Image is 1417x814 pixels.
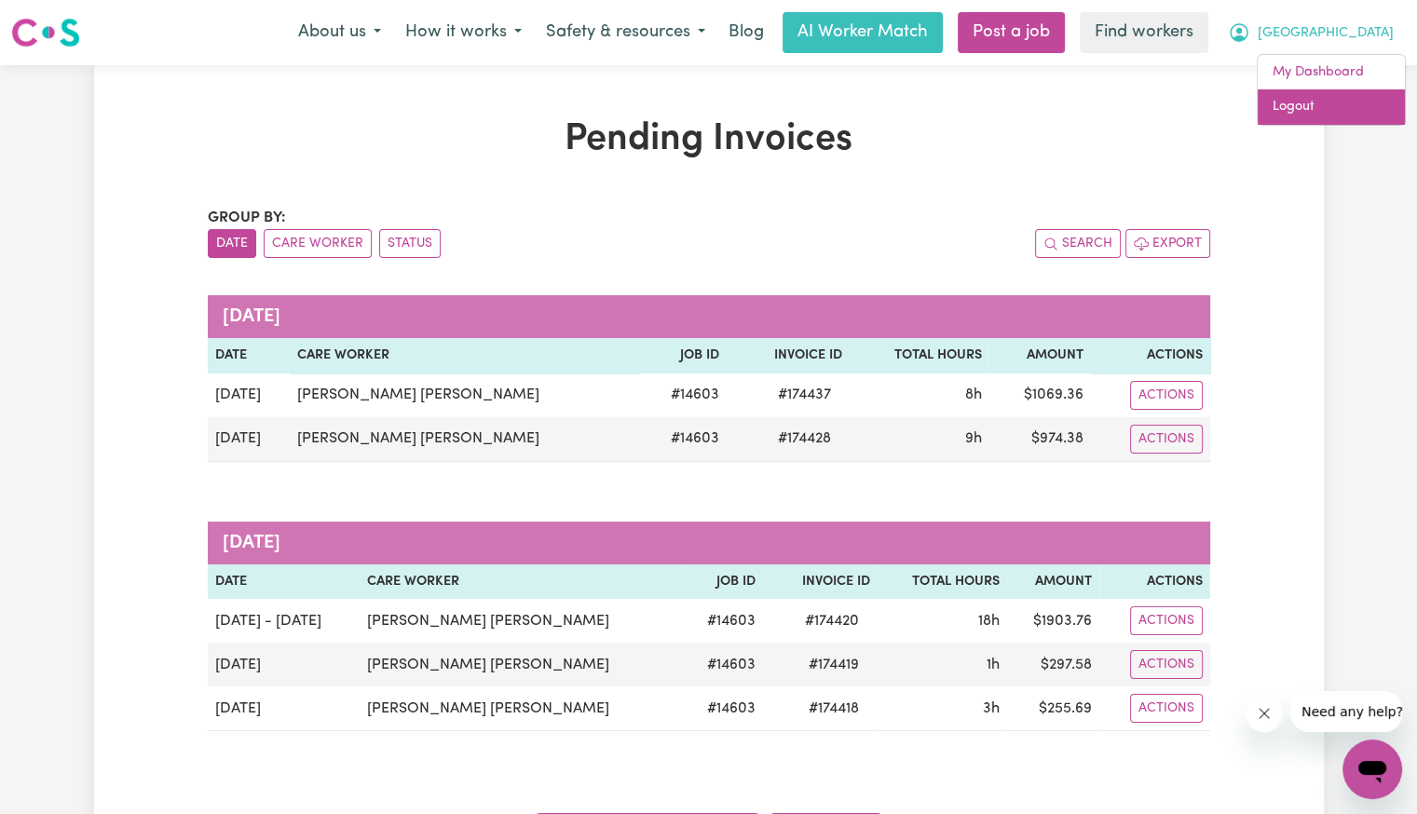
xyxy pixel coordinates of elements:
[1290,691,1402,732] iframe: Message from company
[983,701,1000,716] span: 3 hours
[978,614,1000,629] span: 18 hours
[208,338,291,373] th: Date
[393,13,534,52] button: How it works
[11,11,80,54] a: Careseekers logo
[1007,686,1099,731] td: $ 255.69
[763,564,878,600] th: Invoice ID
[987,658,1000,672] span: 1 hour
[988,373,1090,417] td: $ 1069.36
[1090,338,1209,373] th: Actions
[286,13,393,52] button: About us
[208,643,361,686] td: [DATE]
[988,338,1090,373] th: Amount
[850,338,989,373] th: Total Hours
[964,431,981,446] span: 9 hours
[1246,695,1283,732] iframe: Close message
[1130,425,1203,454] button: Actions
[797,654,870,676] span: # 174419
[727,338,850,373] th: Invoice ID
[958,12,1065,53] a: Post a job
[797,698,870,720] span: # 174418
[1125,229,1210,258] button: Export
[1258,55,1405,90] a: My Dashboard
[264,229,372,258] button: sort invoices by care worker
[964,387,981,402] span: 8 hours
[683,686,763,731] td: # 14603
[208,295,1210,338] caption: [DATE]
[1130,381,1203,410] button: Actions
[1130,606,1203,635] button: Actions
[717,12,775,53] a: Blog
[1216,13,1406,52] button: My Account
[360,686,683,731] td: [PERSON_NAME] [PERSON_NAME]
[208,117,1210,162] h1: Pending Invoices
[1007,643,1099,686] td: $ 297.58
[290,417,640,462] td: [PERSON_NAME] [PERSON_NAME]
[1257,54,1406,126] div: My Account
[683,599,763,643] td: # 14603
[640,373,727,417] td: # 14603
[11,16,80,49] img: Careseekers logo
[360,643,683,686] td: [PERSON_NAME] [PERSON_NAME]
[878,564,1006,600] th: Total Hours
[1035,229,1121,258] button: Search
[360,564,683,600] th: Care Worker
[11,13,113,28] span: Need any help?
[640,338,727,373] th: Job ID
[794,610,870,632] span: # 174420
[783,12,943,53] a: AI Worker Match
[1258,89,1405,125] a: Logout
[683,643,763,686] td: # 14603
[208,373,291,417] td: [DATE]
[379,229,441,258] button: sort invoices by paid status
[640,417,727,462] td: # 14603
[208,210,286,225] span: Group by:
[208,229,256,258] button: sort invoices by date
[683,564,763,600] th: Job ID
[1130,650,1203,679] button: Actions
[534,13,717,52] button: Safety & resources
[988,417,1090,462] td: $ 974.38
[1258,23,1394,44] span: [GEOGRAPHIC_DATA]
[767,427,842,450] span: # 174428
[1007,599,1099,643] td: $ 1903.76
[208,417,291,462] td: [DATE]
[1342,739,1402,799] iframe: Button to launch messaging window
[208,522,1210,564] caption: [DATE]
[208,599,361,643] td: [DATE] - [DATE]
[1007,564,1099,600] th: Amount
[208,564,361,600] th: Date
[1099,564,1209,600] th: Actions
[360,599,683,643] td: [PERSON_NAME] [PERSON_NAME]
[767,384,842,406] span: # 174437
[208,686,361,731] td: [DATE]
[1080,12,1208,53] a: Find workers
[290,338,640,373] th: Care Worker
[290,373,640,417] td: [PERSON_NAME] [PERSON_NAME]
[1130,694,1203,723] button: Actions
